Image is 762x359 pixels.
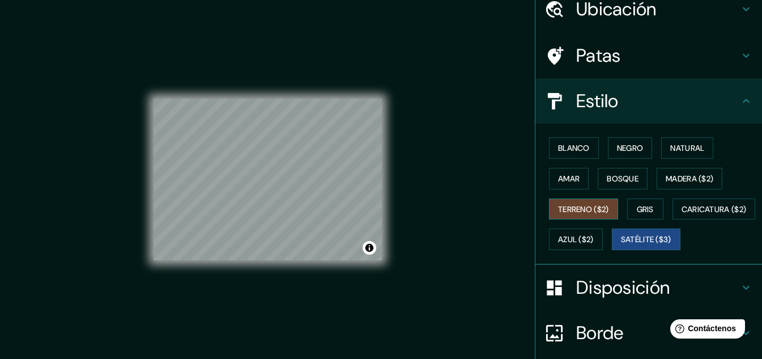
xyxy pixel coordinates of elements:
font: Blanco [558,143,590,153]
button: Caricatura ($2) [672,198,756,220]
font: Caricatura ($2) [682,204,747,214]
button: Blanco [549,137,599,159]
font: Patas [576,44,621,67]
div: Patas [535,33,762,78]
iframe: Lanzador de widgets de ayuda [661,315,750,347]
font: Terreno ($2) [558,204,609,214]
div: Estilo [535,78,762,124]
button: Negro [608,137,653,159]
div: Borde [535,310,762,356]
canvas: Mapa [154,99,382,260]
button: Natural [661,137,713,159]
font: Madera ($2) [666,174,713,184]
font: Borde [576,321,624,345]
font: Amar [558,174,580,184]
button: Amar [549,168,589,189]
button: Azul ($2) [549,229,603,250]
button: Gris [627,198,663,220]
font: Estilo [576,89,619,113]
font: Gris [637,204,654,214]
button: Terreno ($2) [549,198,618,220]
button: Satélite ($3) [612,229,680,250]
font: Disposición [576,276,670,299]
button: Activar o desactivar atribución [363,241,376,255]
div: Disposición [535,265,762,310]
font: Satélite ($3) [621,235,671,245]
font: Natural [670,143,704,153]
button: Madera ($2) [657,168,722,189]
button: Bosque [598,168,648,189]
font: Azul ($2) [558,235,594,245]
font: Negro [617,143,644,153]
font: Bosque [607,174,638,184]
